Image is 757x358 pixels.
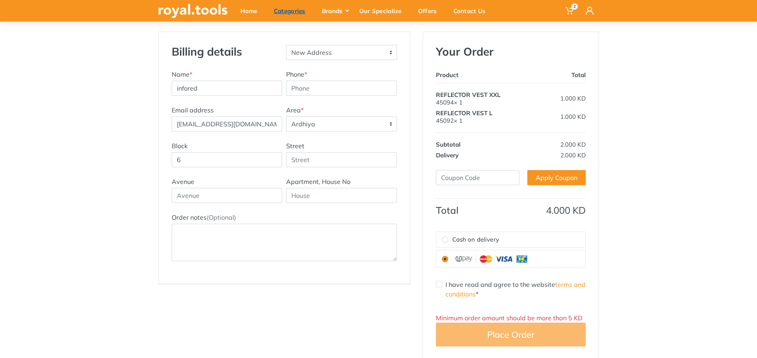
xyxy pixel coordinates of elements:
div: Categories [268,2,316,19]
div: 1.000 KD [527,113,586,120]
input: Phone [286,81,397,96]
td: 2.000 KD [527,132,586,150]
div: Home [235,2,268,19]
th: Delivery [436,150,527,161]
td: 45092× 1 [436,108,527,133]
input: Avenue [172,188,283,203]
span: (Optional) [207,213,236,221]
th: Subtotal [436,132,527,150]
button: Place Order [436,323,586,346]
span: Minimum order amount should be more than 5 KD [436,314,583,322]
label: Order notes [172,213,236,222]
span: Ardhiya [286,116,397,132]
span: Cash on delivery [452,235,499,244]
td: 45094× 1 [436,83,527,108]
input: Coupon Code [436,170,519,185]
label: I have read and agree to the website * [445,280,586,299]
span: 4.000 KD [546,204,586,216]
div: 1.000 KD [527,95,586,102]
span: REFLECTOR VEST L [436,109,492,117]
th: Total [527,70,586,83]
label: Street [286,141,304,151]
th: Total [436,198,527,216]
input: Street [286,152,397,167]
label: Phone [286,70,307,79]
div: Brands [316,2,354,19]
label: Block [172,141,188,151]
span: 2.000 KD [560,151,586,159]
h3: Your Order [436,45,586,58]
h3: Billing details [170,45,285,58]
img: royal.tools Logo [158,4,228,18]
th: Product [436,70,527,83]
div: Offers [412,2,448,19]
div: Contact Us [448,2,497,19]
img: upay.png [452,254,532,264]
label: Avenue [172,177,194,186]
input: Block [172,152,283,167]
input: Name [172,81,283,96]
input: House [286,188,397,203]
label: Area [286,105,304,115]
span: Ardhiya [287,117,397,131]
input: Email address [172,116,283,132]
span: 2 [571,4,578,10]
label: Name [172,70,192,79]
span: REFLECTOR VEST XXL [436,91,500,99]
label: Apartment, House No [286,177,350,186]
label: Email address [172,105,214,115]
a: Apply Coupon [527,170,586,185]
div: Our Specialize [354,2,412,19]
